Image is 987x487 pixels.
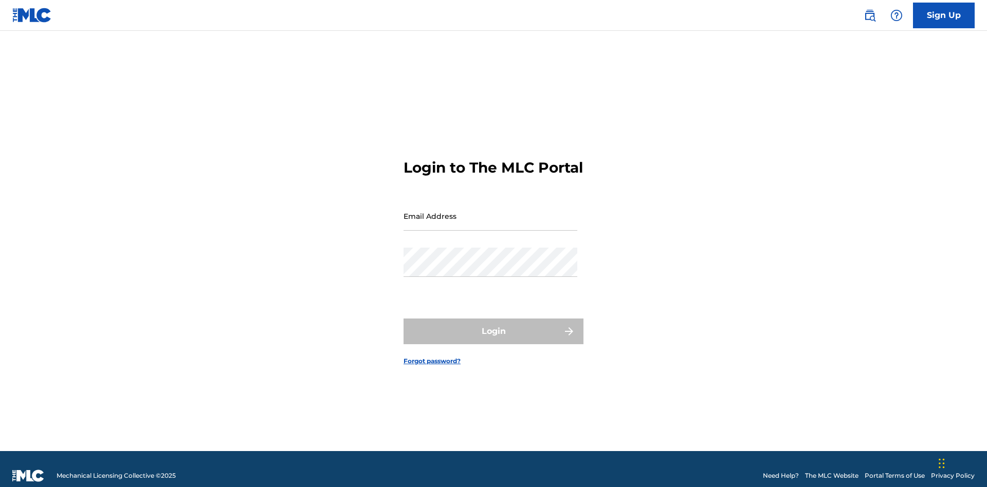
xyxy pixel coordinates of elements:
div: Help [886,5,907,26]
img: help [890,9,903,22]
a: Public Search [860,5,880,26]
div: Drag [939,448,945,479]
a: Forgot password? [404,357,461,366]
img: MLC Logo [12,8,52,23]
h3: Login to The MLC Portal [404,159,583,177]
span: Mechanical Licensing Collective © 2025 [57,471,176,480]
a: The MLC Website [805,471,858,480]
a: Privacy Policy [931,471,975,480]
img: search [864,9,876,22]
iframe: Chat Widget [936,438,987,487]
a: Sign Up [913,3,975,28]
a: Portal Terms of Use [865,471,925,480]
a: Need Help? [763,471,799,480]
img: logo [12,470,44,482]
